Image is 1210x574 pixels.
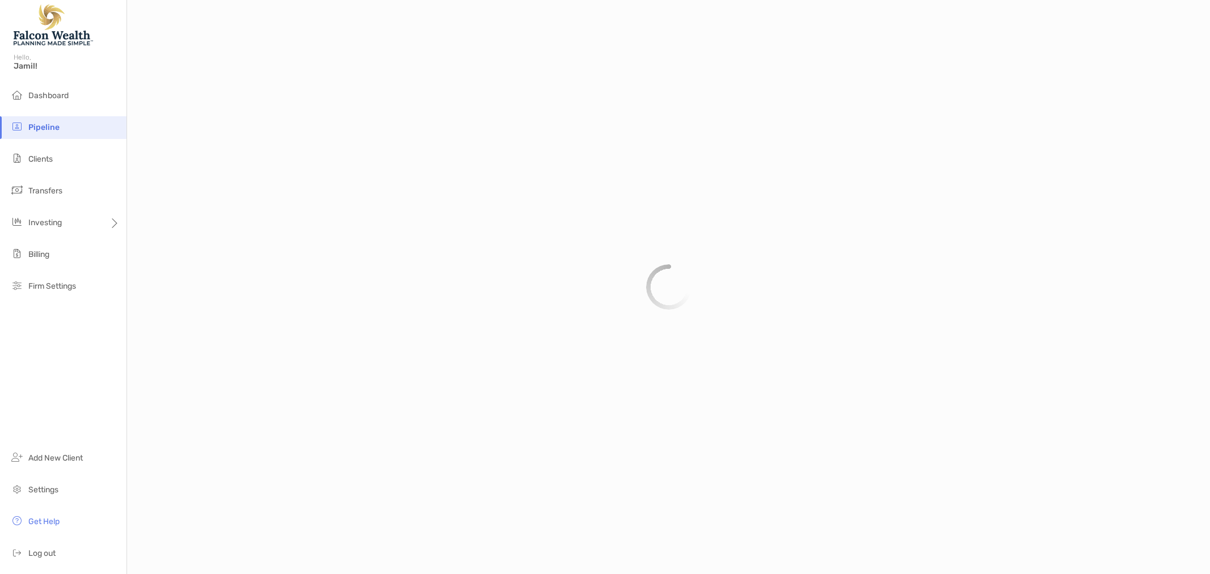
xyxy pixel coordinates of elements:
span: Add New Client [28,453,83,463]
span: Billing [28,250,49,259]
span: Pipeline [28,123,60,132]
img: clients icon [10,151,24,165]
span: Investing [28,218,62,227]
span: Jamil! [14,61,120,71]
img: add_new_client icon [10,450,24,464]
span: Clients [28,154,53,164]
img: Falcon Wealth Planning Logo [14,5,93,45]
img: get-help icon [10,514,24,527]
img: dashboard icon [10,88,24,102]
img: billing icon [10,247,24,260]
img: firm-settings icon [10,278,24,292]
img: logout icon [10,546,24,559]
img: investing icon [10,215,24,229]
img: transfers icon [10,183,24,197]
span: Dashboard [28,91,69,100]
span: Log out [28,548,56,558]
span: Transfers [28,186,62,196]
span: Get Help [28,517,60,526]
span: Firm Settings [28,281,76,291]
img: pipeline icon [10,120,24,133]
span: Settings [28,485,58,495]
img: settings icon [10,482,24,496]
